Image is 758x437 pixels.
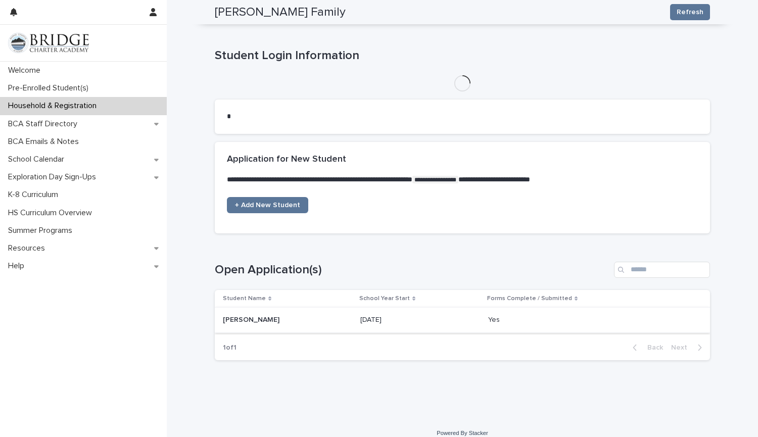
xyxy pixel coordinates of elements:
p: Yes [488,314,502,324]
p: Household & Registration [4,101,105,111]
h2: [PERSON_NAME] Family [215,5,346,20]
tr: [PERSON_NAME][PERSON_NAME] [DATE]YesYes [215,308,710,333]
a: Powered By Stacker [437,430,488,436]
h2: Application for New Student [227,154,346,165]
p: HS Curriculum Overview [4,208,100,218]
h1: Open Application(s) [215,263,610,277]
a: + Add New Student [227,197,308,213]
p: School Year Start [359,293,410,304]
p: BCA Staff Directory [4,119,85,129]
p: Pre-Enrolled Student(s) [4,83,97,93]
p: Exploration Day Sign-Ups [4,172,104,182]
input: Search [614,262,710,278]
span: Next [671,344,693,351]
img: V1C1m3IdTEidaUdm9Hs0 [8,33,89,53]
p: BCA Emails & Notes [4,137,87,147]
p: School Calendar [4,155,72,164]
button: Next [667,343,710,352]
p: Student Name [223,293,266,304]
span: + Add New Student [235,202,300,209]
button: Back [625,343,667,352]
p: K-8 Curriculum [4,190,66,200]
p: Forms Complete / Submitted [487,293,572,304]
p: [DATE] [360,316,480,324]
button: Refresh [670,4,710,20]
p: 1 of 1 [215,335,245,360]
p: Summer Programs [4,226,80,235]
span: Refresh [677,7,703,17]
p: Resources [4,244,53,253]
p: Welcome [4,66,49,75]
span: Back [641,344,663,351]
p: [PERSON_NAME] [223,314,281,324]
p: Help [4,261,32,271]
h1: Student Login Information [215,48,710,63]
